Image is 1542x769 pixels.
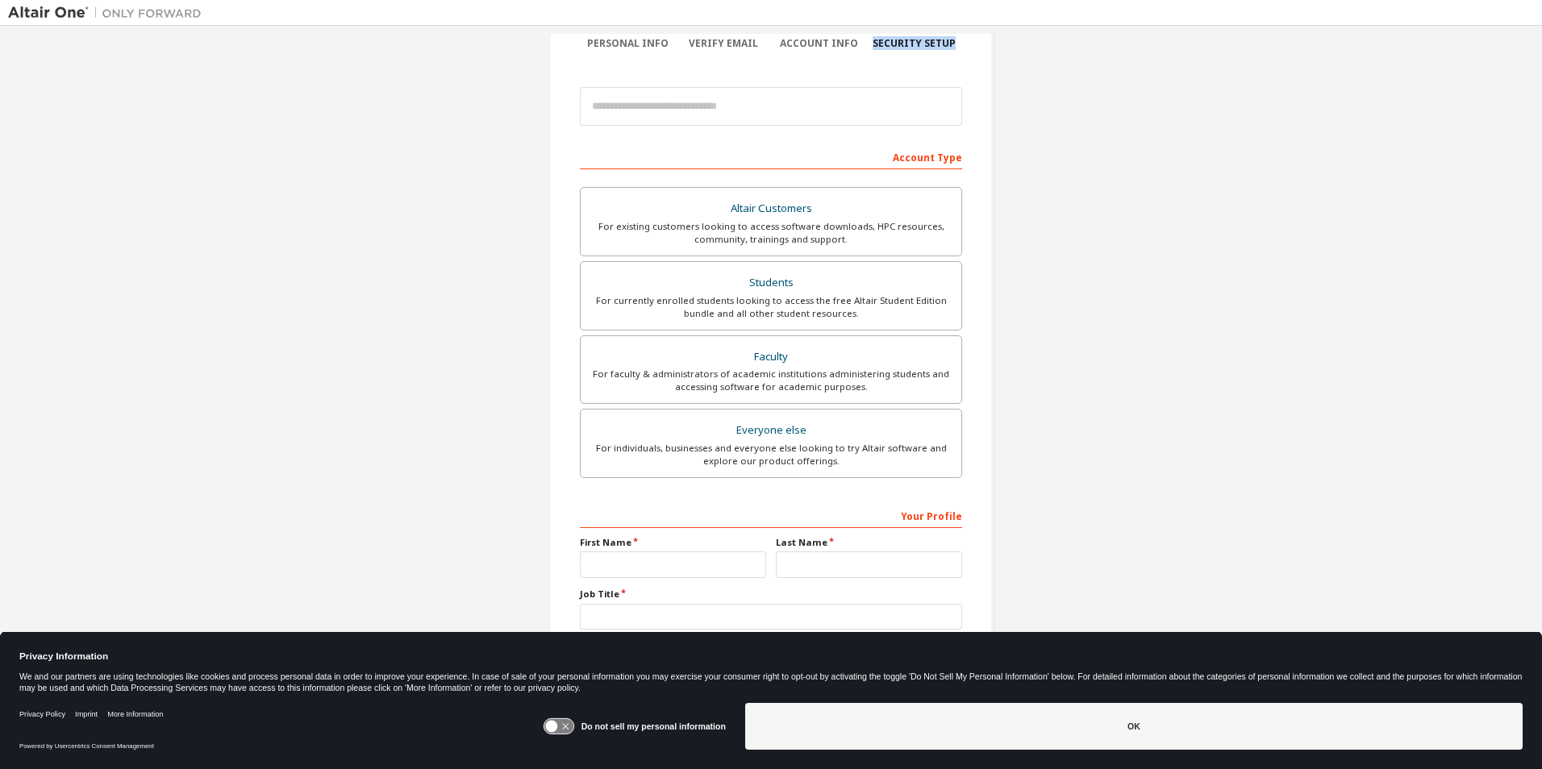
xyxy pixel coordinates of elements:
[590,346,952,368] div: Faculty
[590,272,952,294] div: Students
[580,143,962,169] div: Account Type
[590,368,952,393] div: For faculty & administrators of academic institutions administering students and accessing softwa...
[590,419,952,442] div: Everyone else
[580,37,676,50] div: Personal Info
[590,197,952,220] div: Altair Customers
[676,37,772,50] div: Verify Email
[580,588,962,601] label: Job Title
[8,5,210,21] img: Altair One
[771,37,867,50] div: Account Info
[867,37,963,50] div: Security Setup
[580,502,962,528] div: Your Profile
[776,536,962,549] label: Last Name
[590,442,952,468] div: For individuals, businesses and everyone else looking to try Altair software and explore our prod...
[590,220,952,246] div: For existing customers looking to access software downloads, HPC resources, community, trainings ...
[580,536,766,549] label: First Name
[590,294,952,320] div: For currently enrolled students looking to access the free Altair Student Edition bundle and all ...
